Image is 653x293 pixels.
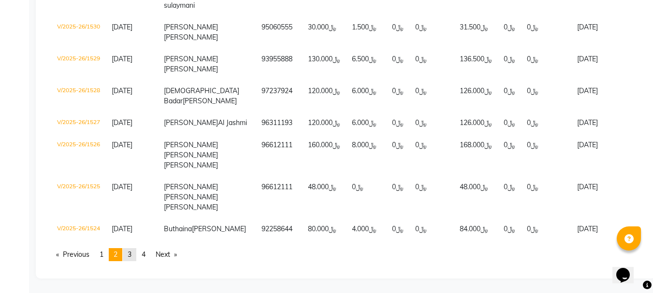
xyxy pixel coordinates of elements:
[112,23,132,31] span: [DATE]
[521,112,571,134] td: ﷼0
[409,218,454,240] td: ﷼0
[256,218,302,240] td: 92258644
[100,250,103,259] span: 1
[386,80,409,112] td: ﷼0
[51,112,106,134] td: V/2025-26/1527
[454,80,498,112] td: ﷼126.000
[346,218,386,240] td: ﷼4.000
[256,176,302,218] td: 96612111
[454,218,498,240] td: ﷼84.000
[409,134,454,176] td: ﷼0
[386,176,409,218] td: ﷼0
[256,112,302,134] td: 96311193
[164,23,218,31] span: [PERSON_NAME]
[51,248,94,261] a: Previous
[142,250,145,259] span: 4
[498,16,521,48] td: ﷼0
[164,86,239,105] span: [DEMOGRAPHIC_DATA] Badar
[454,176,498,218] td: ﷼48.000
[571,80,646,112] td: [DATE]
[302,80,346,112] td: ﷼120.000
[521,16,571,48] td: ﷼0
[498,48,521,80] td: ﷼0
[51,176,106,218] td: V/2025-26/1525
[164,33,218,42] span: [PERSON_NAME]
[51,48,106,80] td: V/2025-26/1529
[164,224,192,233] span: Buthaina
[571,134,646,176] td: [DATE]
[346,134,386,176] td: ﷼8.000
[454,16,498,48] td: ﷼31.500
[256,48,302,80] td: 93955888
[256,134,302,176] td: 96612111
[386,48,409,80] td: ﷼0
[346,80,386,112] td: ﷼6.000
[498,80,521,112] td: ﷼0
[571,176,646,218] td: [DATE]
[183,97,237,105] span: [PERSON_NAME]
[112,140,132,149] span: [DATE]
[302,48,346,80] td: ﷼130.000
[164,65,218,73] span: [PERSON_NAME]
[346,48,386,80] td: ﷼6.500
[521,134,571,176] td: ﷼0
[114,250,117,259] span: 2
[409,48,454,80] td: ﷼0
[521,48,571,80] td: ﷼0
[112,118,132,127] span: [DATE]
[409,16,454,48] td: ﷼0
[409,80,454,112] td: ﷼0
[346,112,386,134] td: ﷼6.000
[302,112,346,134] td: ﷼120.000
[454,112,498,134] td: ﷼126.000
[521,218,571,240] td: ﷼0
[164,118,218,127] span: [PERSON_NAME]
[409,112,454,134] td: ﷼0
[112,55,132,63] span: [DATE]
[571,112,646,134] td: [DATE]
[386,218,409,240] td: ﷼0
[192,224,246,233] span: [PERSON_NAME]
[498,134,521,176] td: ﷼0
[571,218,646,240] td: [DATE]
[51,218,106,240] td: V/2025-26/1524
[409,176,454,218] td: ﷼0
[112,86,132,95] span: [DATE]
[498,176,521,218] td: ﷼0
[454,134,498,176] td: ﷼168.000
[51,134,106,176] td: V/2025-26/1526
[386,112,409,134] td: ﷼0
[128,250,131,259] span: 3
[51,16,106,48] td: V/2025-26/1530
[346,16,386,48] td: ﷼1.500
[302,176,346,218] td: ﷼48.000
[164,140,218,149] span: [PERSON_NAME]
[112,224,132,233] span: [DATE]
[454,48,498,80] td: ﷼136.500
[571,16,646,48] td: [DATE]
[164,193,218,211] span: [PERSON_NAME] [PERSON_NAME]
[498,218,521,240] td: ﷼0
[218,118,247,127] span: Al Jashmi
[612,254,643,283] iframe: chat widget
[521,176,571,218] td: ﷼0
[386,134,409,176] td: ﷼0
[302,134,346,176] td: ﷼160.000
[256,16,302,48] td: 95060555
[521,80,571,112] td: ﷼0
[164,151,218,169] span: [PERSON_NAME] [PERSON_NAME]
[571,48,646,80] td: [DATE]
[151,248,182,261] a: Next
[164,55,218,63] span: [PERSON_NAME]
[302,16,346,48] td: ﷼30.000
[498,112,521,134] td: ﷼0
[386,16,409,48] td: ﷼0
[51,248,640,261] nav: Pagination
[112,182,132,191] span: [DATE]
[164,182,218,191] span: [PERSON_NAME]
[302,218,346,240] td: ﷼80.000
[51,80,106,112] td: V/2025-26/1528
[256,80,302,112] td: 97237924
[346,176,386,218] td: ﷼0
